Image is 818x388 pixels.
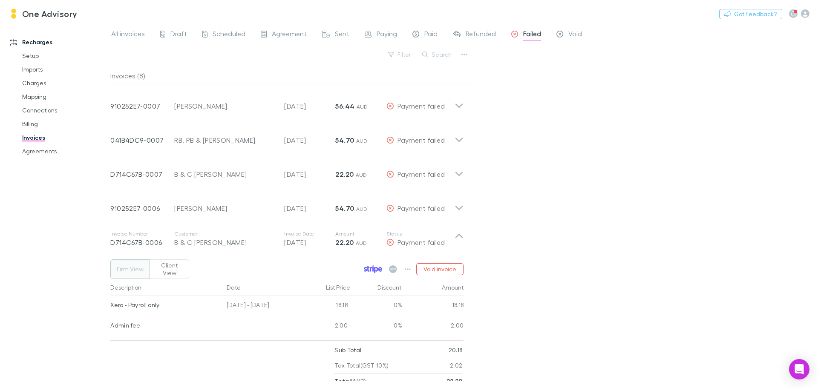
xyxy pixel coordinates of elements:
p: Invoice Date [284,230,335,237]
div: 910252E7-0006[PERSON_NAME][DATE]54.70 AUDPayment failed [104,188,470,222]
div: 041B4DC9-0007RB, PB & [PERSON_NAME][DATE]54.70 AUDPayment failed [104,120,470,154]
a: Billing [14,117,115,131]
div: 910252E7-0007[PERSON_NAME][DATE]56.44 AUDPayment failed [104,86,470,120]
p: 2.02 [450,358,462,373]
a: Invoices [14,131,115,144]
span: AUD [356,172,367,178]
p: D714C67B-0007 [110,169,174,179]
span: AUD [356,206,368,212]
span: Payment failed [397,170,445,178]
button: Got Feedback? [719,9,782,19]
button: Client View [150,259,189,279]
div: Xero - Payroll only [110,296,220,314]
span: Draft [170,29,187,40]
span: Failed [523,29,541,40]
div: 0% [351,316,402,337]
span: Payment failed [397,102,445,110]
div: 18.18 [402,296,464,316]
p: 910252E7-0006 [110,203,174,213]
span: AUD [357,103,368,110]
a: One Advisory [3,3,83,24]
p: 041B4DC9-0007 [110,135,174,145]
h3: One Advisory [22,9,78,19]
div: RB, PB & [PERSON_NAME] [174,135,276,145]
strong: 22.20 [446,377,463,385]
strong: 22.20 [335,170,354,178]
a: Mapping [14,90,115,103]
div: 0% [351,296,402,316]
span: Payment failed [397,204,445,212]
span: Paid [424,29,438,40]
p: [DATE] [284,169,335,179]
span: Agreement [272,29,307,40]
div: 2.00 [402,316,464,337]
span: Refunded [466,29,496,40]
button: Void invoice [416,263,464,275]
img: One Advisory's Logo [9,9,19,19]
strong: Total [334,377,351,385]
p: Tax Total (GST 10%) [334,358,389,373]
div: 2.00 [300,316,351,337]
div: [DATE] - [DATE] [223,296,300,316]
strong: 22.20 [335,238,354,247]
span: Paying [377,29,397,40]
strong: 54.70 [335,136,354,144]
div: D714C67B-0007B & C [PERSON_NAME][DATE]22.20 AUDPayment failed [104,154,470,188]
button: Search [418,49,457,60]
strong: 56.44 [335,102,354,110]
span: Sent [335,29,349,40]
p: D714C67B-0006 [110,237,174,247]
p: Sub Total [334,342,361,358]
span: AUD [356,240,367,246]
div: B & C [PERSON_NAME] [174,237,276,247]
div: Open Intercom Messenger [789,359,809,379]
span: Payment failed [397,136,445,144]
p: Customer [174,230,276,237]
a: Charges [14,76,115,90]
span: All invoices [111,29,145,40]
span: Void [568,29,582,40]
div: Invoice NumberD714C67B-0006CustomerB & C [PERSON_NAME]Invoice Date[DATE]Amount22.20 AUDStatusPaym... [104,222,470,256]
p: [DATE] [284,101,335,111]
div: [PERSON_NAME] [174,203,276,213]
div: [PERSON_NAME] [174,101,276,111]
a: Connections [14,103,115,117]
div: 18.18 [300,296,351,316]
span: Payment failed [397,238,445,246]
p: Amount [335,230,386,237]
p: [DATE] [284,237,335,247]
strong: 54.70 [335,204,354,213]
a: Imports [14,63,115,76]
a: Setup [14,49,115,63]
span: AUD [356,138,368,144]
p: Status [386,230,455,237]
button: Filter [384,49,416,60]
div: B & C [PERSON_NAME] [174,169,276,179]
button: Firm View [110,259,150,279]
p: 910252E7-0007 [110,101,174,111]
p: [DATE] [284,135,335,145]
p: [DATE] [284,203,335,213]
div: Admin fee [110,316,220,334]
a: Agreements [14,144,115,158]
a: Recharges [2,35,115,49]
p: 20.18 [449,342,463,358]
span: Scheduled [213,29,245,40]
p: Invoice Number [110,230,174,237]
